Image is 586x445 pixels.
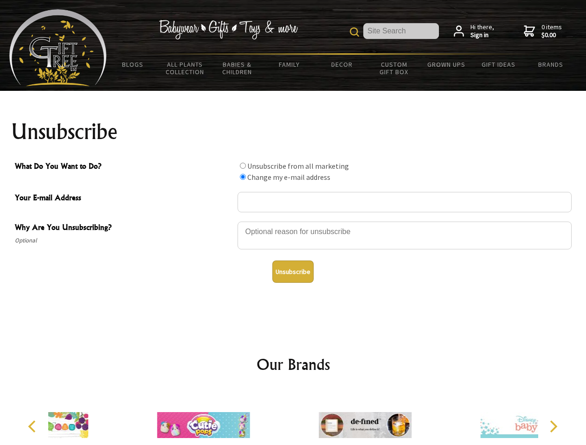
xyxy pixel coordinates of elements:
[240,174,246,180] input: What Do You Want to Do?
[238,222,572,249] textarea: Why Are You Unsubscribing?
[470,31,494,39] strong: Sign in
[238,192,572,212] input: Your E-mail Address
[9,9,107,86] img: Babyware - Gifts - Toys and more...
[264,55,316,74] a: Family
[15,192,233,205] span: Your E-mail Address
[272,261,314,283] button: Unsubscribe
[159,55,212,82] a: All Plants Collection
[11,121,575,143] h1: Unsubscribe
[240,163,246,169] input: What Do You Want to Do?
[363,23,439,39] input: Site Search
[420,55,472,74] a: Grown Ups
[23,416,44,437] button: Previous
[15,160,233,174] span: What Do You Want to Do?
[15,235,233,246] span: Optional
[368,55,420,82] a: Custom Gift Box
[470,23,494,39] span: Hi there,
[525,55,577,74] a: Brands
[19,353,568,375] h2: Our Brands
[524,23,562,39] a: 0 items$0.00
[541,23,562,39] span: 0 items
[543,416,563,437] button: Next
[211,55,264,82] a: Babies & Children
[159,20,298,39] img: Babywear - Gifts - Toys & more
[15,222,233,235] span: Why Are You Unsubscribing?
[316,55,368,74] a: Decor
[454,23,494,39] a: Hi there,Sign in
[350,27,359,37] img: product search
[107,55,159,74] a: BLOGS
[472,55,525,74] a: Gift Ideas
[247,161,349,171] label: Unsubscribe from all marketing
[247,172,330,182] label: Change my e-mail address
[541,31,562,39] strong: $0.00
